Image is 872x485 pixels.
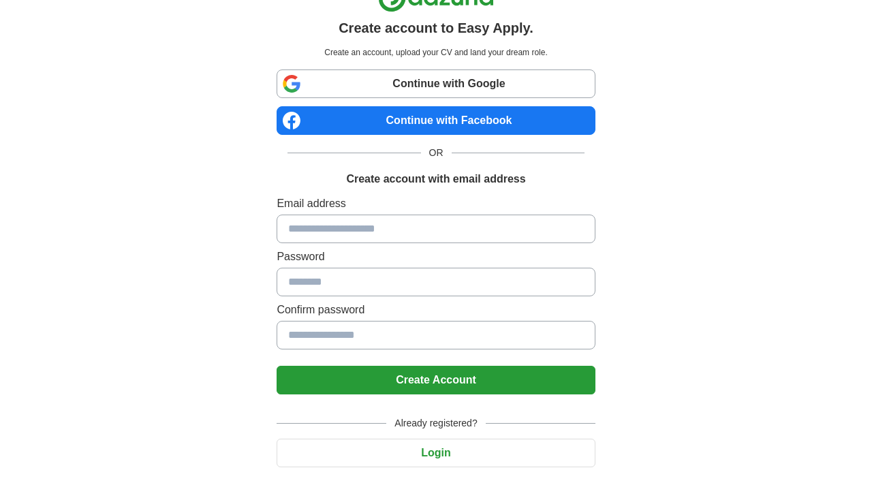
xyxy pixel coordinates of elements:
button: Login [277,439,595,467]
p: Create an account, upload your CV and land your dream role. [279,46,592,59]
label: Password [277,249,595,265]
button: Create Account [277,366,595,394]
a: Continue with Google [277,69,595,98]
span: Already registered? [386,416,485,431]
span: OR [421,146,452,160]
h1: Create account with email address [346,171,525,187]
label: Email address [277,195,595,212]
a: Login [277,447,595,458]
a: Continue with Facebook [277,106,595,135]
label: Confirm password [277,302,595,318]
h1: Create account to Easy Apply. [339,18,533,38]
